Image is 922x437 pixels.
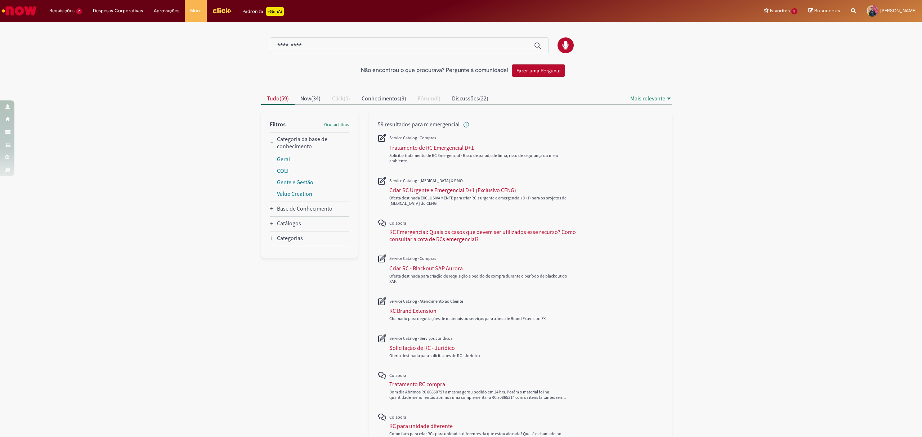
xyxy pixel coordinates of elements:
span: 7 [76,8,82,14]
span: Despesas Corporativas [93,7,143,14]
span: Favoritos [770,7,790,14]
p: +GenAi [266,7,284,16]
span: 2 [791,8,797,14]
span: Rascunhos [814,7,840,14]
img: click_logo_yellow_360x200.png [212,5,232,16]
span: More [190,7,201,14]
span: [PERSON_NAME] [880,8,917,14]
img: ServiceNow [1,4,38,18]
button: Fazer uma Pergunta [512,64,565,77]
h2: Não encontrou o que procurava? Pergunte à comunidade! [361,67,508,74]
a: Rascunhos [808,8,840,14]
div: Padroniza [242,7,284,16]
span: Requisições [49,7,75,14]
span: Aprovações [154,7,179,14]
